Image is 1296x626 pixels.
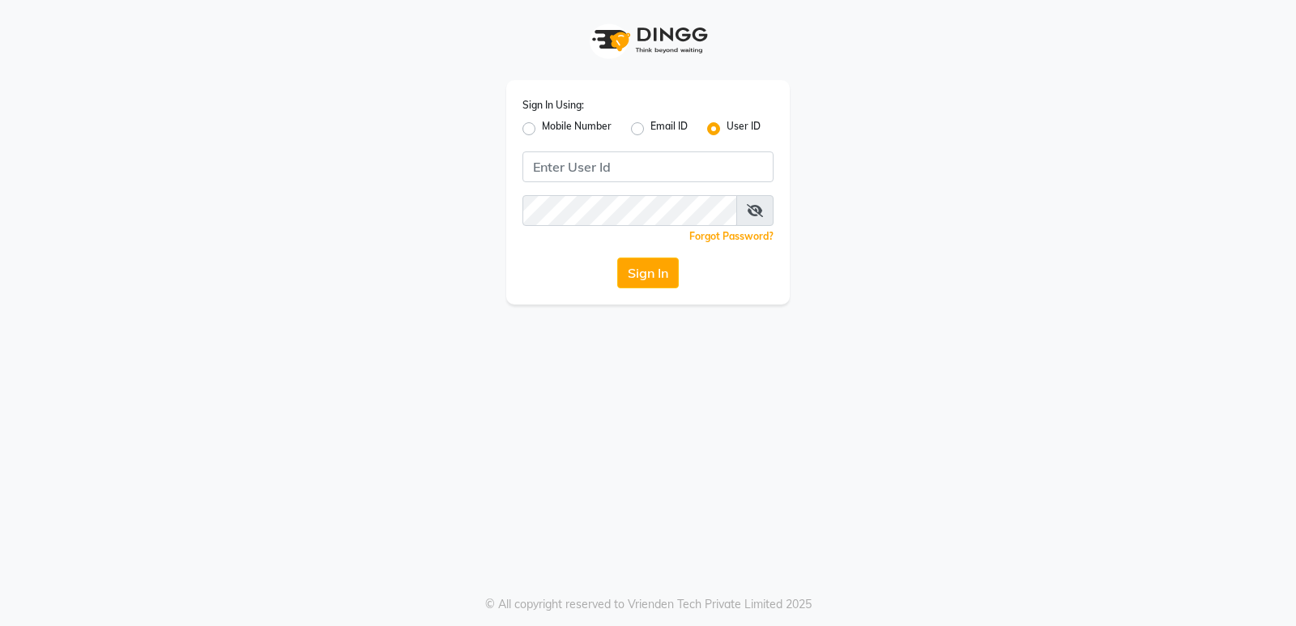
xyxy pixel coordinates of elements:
input: Username [522,195,737,226]
button: Sign In [617,258,679,288]
label: User ID [727,119,761,138]
label: Mobile Number [542,119,612,138]
a: Forgot Password? [689,230,774,242]
img: logo1.svg [583,16,713,64]
label: Sign In Using: [522,98,584,113]
label: Email ID [650,119,688,138]
input: Username [522,151,774,182]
